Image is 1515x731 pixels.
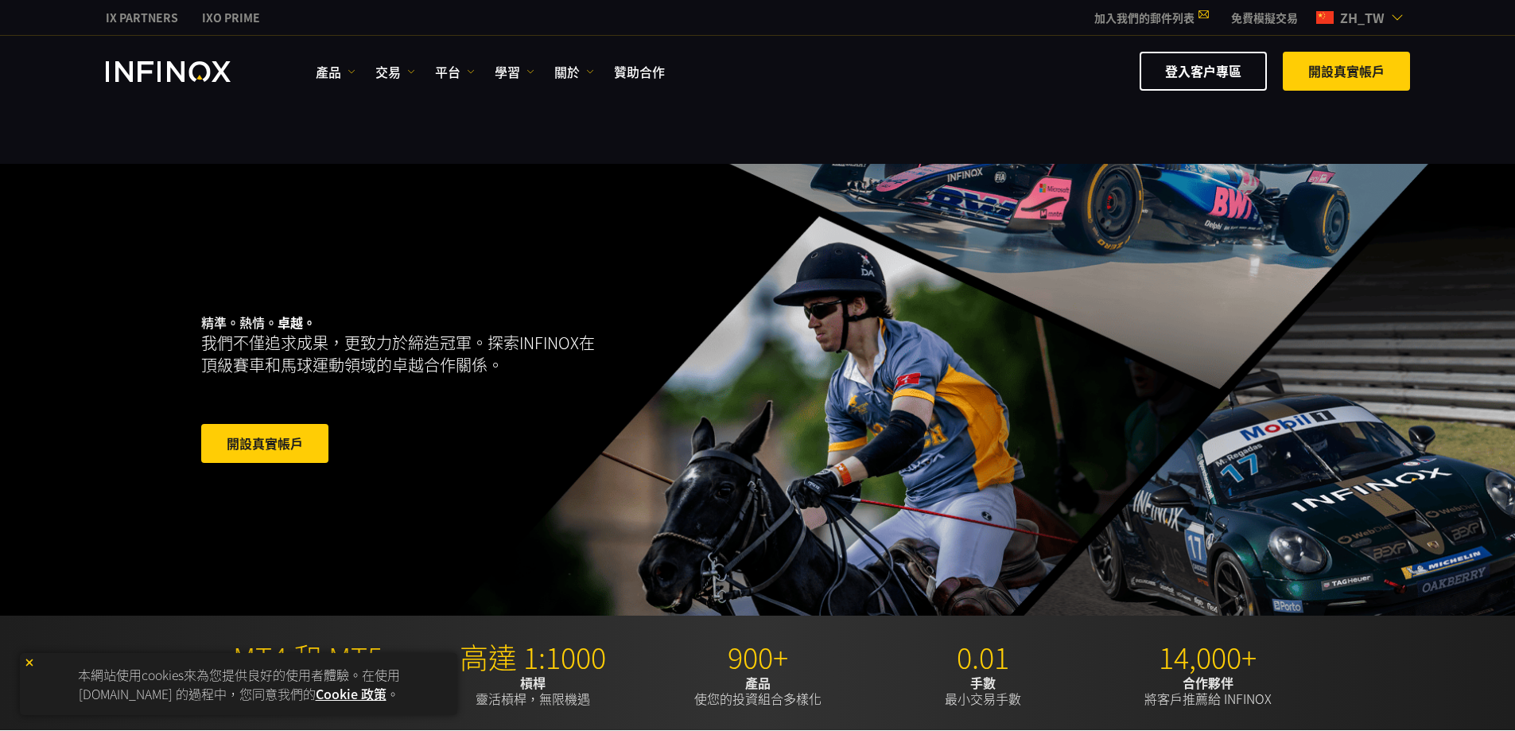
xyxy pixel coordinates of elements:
[375,62,415,81] a: 交易
[426,675,639,706] p: 靈活槓桿，無限機遇
[651,675,864,706] p: 使您的投資組合多樣化
[970,673,996,692] strong: 手數
[106,61,268,82] a: INFINOX Logo
[495,62,534,81] a: 學習
[1334,8,1391,27] span: zh_tw
[1183,673,1233,692] strong: 合作夥伴
[201,640,414,675] p: MT4 和 MT5
[94,10,190,26] a: INFINOX
[316,684,387,703] a: Cookie 政策
[278,313,316,332] strong: 卓越。
[201,289,702,491] div: 精準。熱情。
[426,640,639,675] p: 高達 1:1000
[614,62,665,81] a: 贊助合作
[1101,675,1315,706] p: 將客戶推薦給 INFINOX
[190,10,272,26] a: INFINOX
[1082,10,1219,25] a: 加入我們的郵件列表
[24,657,35,668] img: yellow close icon
[520,673,546,692] strong: 槓桿
[876,675,1090,706] p: 最小交易手數
[1283,52,1410,91] a: 開設真實帳戶
[316,62,355,81] a: 產品
[554,62,594,81] a: 關於
[745,673,771,692] strong: 產品
[28,661,449,707] p: 本網站使用cookies來為您提供良好的使用者體驗。在使用 [DOMAIN_NAME] 的過程中，您同意我們的 。
[876,640,1090,675] p: 0.01
[1101,640,1315,675] p: 14,000+
[435,62,475,81] a: 平台
[1219,10,1310,26] a: INFINOX MENU
[201,424,328,463] a: 開設真實帳戶
[201,332,602,376] p: 我們不僅追求成果，更致力於締造冠軍。探索INFINOX在頂級賽車和馬球運動領域的卓越合作關係。
[1140,52,1267,91] a: 登入客户專區
[651,640,864,675] p: 900+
